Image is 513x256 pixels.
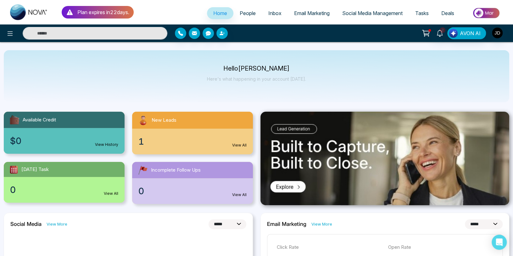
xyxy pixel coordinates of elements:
h2: Social Media [10,221,42,227]
a: Home [207,7,233,19]
p: Plan expires in 22 day s . [77,8,129,16]
button: AVON AI [447,27,486,39]
span: People [240,10,256,16]
a: View More [47,221,67,227]
p: Click Rate [277,244,382,251]
p: Hello [PERSON_NAME] [207,66,306,71]
a: New Leads1View All [128,112,257,154]
img: . [260,112,509,205]
a: View All [104,191,118,196]
span: Inbox [268,10,282,16]
span: Available Credit [23,116,56,124]
span: 0 [138,184,144,198]
span: New Leads [152,117,176,124]
span: 2 [440,27,445,33]
img: User Avatar [492,28,503,38]
a: View More [311,221,332,227]
span: [DATE] Task [21,166,49,173]
img: followUps.svg [137,164,148,176]
img: newLeads.svg [137,114,149,126]
span: AVON AI [460,29,481,37]
p: Open Rate [388,244,493,251]
span: Tasks [415,10,429,16]
img: todayTask.svg [9,164,19,174]
span: Home [213,10,227,16]
a: 2 [432,27,447,38]
h2: Email Marketing [267,221,306,227]
span: Email Marketing [294,10,330,16]
a: View History [95,142,118,147]
img: Nova CRM Logo [10,4,48,20]
span: Deals [441,10,454,16]
p: Here's what happening in your account [DATE]. [207,76,306,82]
a: Social Media Management [336,7,409,19]
a: Incomplete Follow Ups0View All [128,162,257,204]
a: People [233,7,262,19]
a: Tasks [409,7,435,19]
a: Email Marketing [288,7,336,19]
img: Lead Flow [449,29,458,38]
a: Deals [435,7,460,19]
a: Inbox [262,7,288,19]
a: View All [232,142,247,148]
span: Social Media Management [342,10,403,16]
a: View All [232,192,247,198]
img: availableCredit.svg [9,114,20,125]
span: Incomplete Follow Ups [151,167,201,174]
span: $0 [10,134,21,147]
div: Open Intercom Messenger [492,235,507,250]
img: Market-place.gif [464,6,509,20]
span: 0 [10,183,16,196]
span: 1 [138,135,144,148]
